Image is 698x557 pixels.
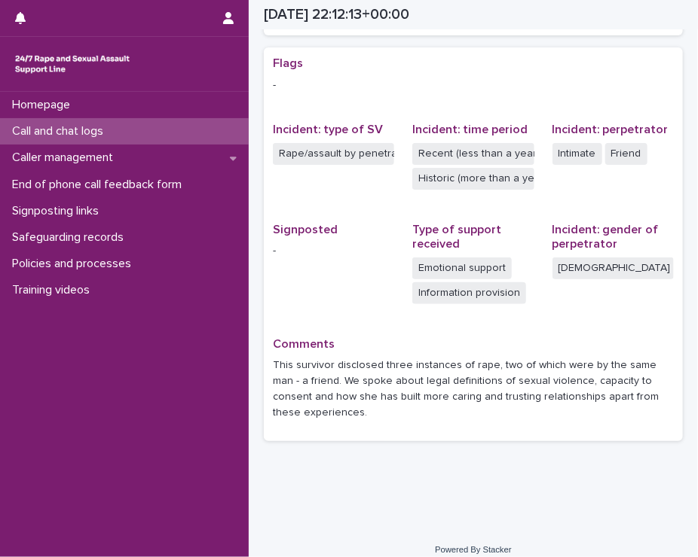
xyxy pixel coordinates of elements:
p: - [273,78,674,93]
p: This survivor disclosed three instances of rape, two of which were by the same man - a friend. We... [273,358,674,420]
span: Incident: gender of perpetrator [553,224,659,250]
p: Safeguarding records [6,230,136,245]
img: rhQMoQhaT3yELyF149Cw [12,49,133,79]
span: Historic (more than a year ago) [412,168,534,190]
span: Signposted [273,224,338,236]
span: Incident: perpetrator [553,123,669,135]
h2: [DATE] 22:12:13+00:00 [264,6,409,23]
span: Rape/assault by penetration [273,143,394,165]
span: Intimate [553,143,602,165]
span: Information provision [412,282,526,304]
p: End of phone call feedback form [6,178,194,192]
p: Training videos [6,283,102,297]
span: Friend [605,143,647,165]
p: Policies and processes [6,257,143,271]
a: Powered By Stacker [435,545,511,554]
span: Type of support received [412,224,501,250]
span: Incident: type of SV [273,123,383,135]
span: Incident: time period [412,123,528,135]
p: Call and chat logs [6,124,115,138]
p: Caller management [6,151,125,165]
span: Comments [273,338,335,350]
span: Flags [273,57,303,69]
p: Signposting links [6,204,111,218]
span: [DEMOGRAPHIC_DATA] [553,257,674,279]
span: Emotional support [412,257,512,279]
p: - [273,243,394,259]
span: Recent (less than a year ago) [412,143,534,165]
p: Homepage [6,98,82,112]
